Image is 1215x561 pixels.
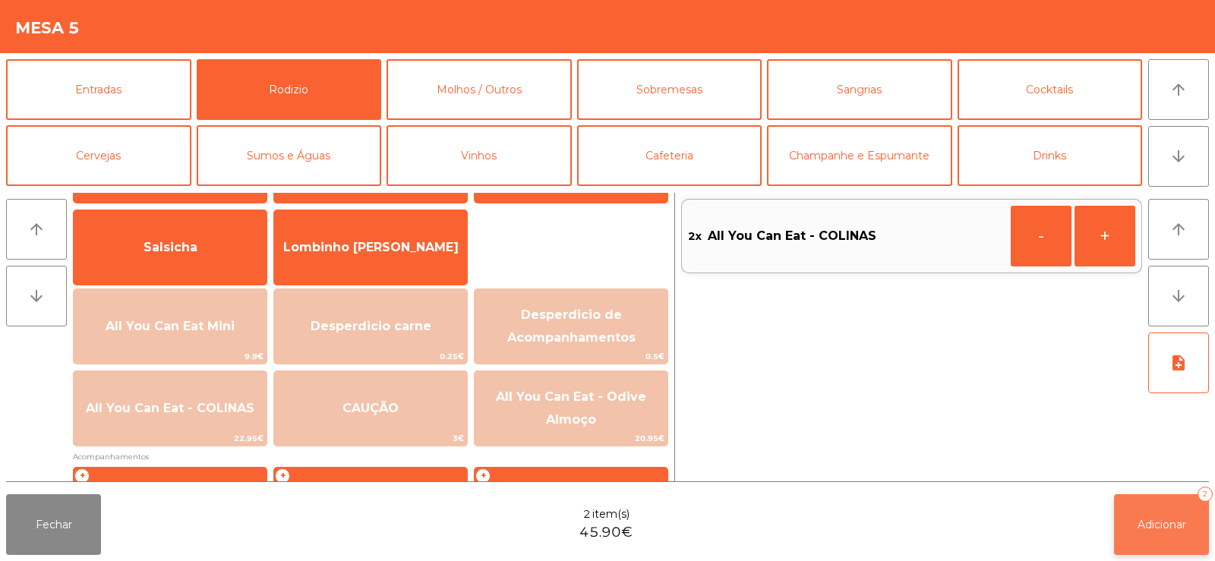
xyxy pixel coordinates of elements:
[507,307,636,345] span: Desperdicio de Acompanhamentos
[274,431,467,446] span: 3€
[274,349,467,364] span: 0.25€
[1169,220,1188,238] i: arrow_upward
[1148,126,1209,187] button: arrow_downward
[475,349,667,364] span: 0.5€
[197,59,382,120] button: Rodizio
[475,431,667,446] span: 20.95€
[708,225,876,247] span: All You Can Eat - COLINAS
[1148,59,1209,120] button: arrow_upward
[6,125,191,186] button: Cervejas
[6,266,67,326] button: arrow_downward
[275,468,290,484] span: +
[27,220,46,238] i: arrow_upward
[1169,354,1188,372] i: note_add
[311,319,431,333] span: Desperdicio carne
[197,125,382,186] button: Sumos e Águas
[958,125,1143,186] button: Drinks
[86,401,254,415] span: All You Can Eat - COLINAS
[583,506,591,522] span: 2
[475,468,491,484] span: +
[1114,494,1209,555] button: Adicionar2
[1148,199,1209,260] button: arrow_upward
[27,287,46,305] i: arrow_downward
[577,125,762,186] button: Cafeteria
[106,319,235,333] span: All You Can Eat Mini
[579,522,633,543] span: 45.90€
[496,389,646,427] span: All You Can Eat - Odive Almoço
[1148,333,1209,393] button: note_add
[6,494,101,555] button: Fechar
[73,449,668,464] span: Acompanhamentos
[1148,266,1209,326] button: arrow_downward
[1011,206,1071,266] button: -
[74,431,267,446] span: 22.95€
[958,59,1143,120] button: Cocktails
[342,401,399,415] span: CAUÇÃO
[387,59,572,120] button: Molhos / Outros
[144,240,197,254] span: Salsicha
[15,17,80,39] h4: Mesa 5
[6,59,191,120] button: Entradas
[592,506,630,522] span: item(s)
[1198,487,1213,502] div: 2
[1169,80,1188,99] i: arrow_upward
[688,225,702,247] span: 2x
[74,349,267,364] span: 9.9€
[1075,206,1135,266] button: +
[767,59,952,120] button: Sangrias
[6,199,67,260] button: arrow_upward
[577,59,762,120] button: Sobremesas
[283,240,459,254] span: Lombinho [PERSON_NAME]
[1169,287,1188,305] i: arrow_downward
[1169,147,1188,165] i: arrow_downward
[387,125,572,186] button: Vinhos
[74,468,90,484] span: +
[1138,518,1186,531] span: Adicionar
[767,125,952,186] button: Champanhe e Espumante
